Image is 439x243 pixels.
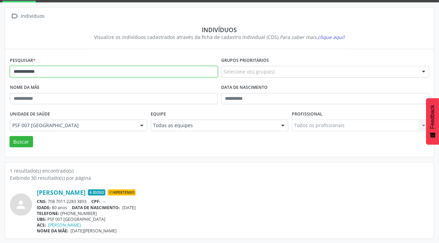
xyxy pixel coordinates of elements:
[37,216,46,222] span: UBS:
[280,34,345,40] i: Para saber mais,
[20,11,46,21] div: Indivíduos
[37,228,69,234] span: NOME DA MÃE:
[72,205,120,211] span: DATA DE NASCIMENTO:
[37,205,429,211] div: 80 anos
[10,136,33,148] button: Buscar
[37,222,46,228] span: ACS:
[15,33,424,41] div: Visualize os indivíduos cadastrados através da ficha de cadastro individual (CDS).
[92,199,101,204] span: CPF:
[37,211,429,216] div: [PHONE_NUMBER]
[151,109,166,120] label: Equipe
[10,82,40,93] label: Nome da mãe
[10,174,429,181] div: Exibindo 30 resultado(s) por página
[108,189,136,195] span: Hipertenso
[15,199,27,211] i: person
[292,109,322,120] label: Profissional
[37,189,86,196] a: [PERSON_NAME]
[71,228,117,234] span: [DATE][PERSON_NAME]
[10,11,20,21] i: 
[15,26,424,33] div: Indivíduos
[10,55,35,66] label: Pesquisar
[426,98,439,145] button: Feedback - Mostrar pesquisa
[224,68,275,75] span: Selecione o(s) grupo(s)
[37,199,47,204] span: CNS:
[37,211,59,216] span: TELEFONE:
[37,216,429,222] div: PSF 007 [GEOGRAPHIC_DATA]
[122,205,136,211] span: [DATE]
[10,11,46,21] a:  Indivíduos
[429,105,436,129] span: Feedback
[12,122,133,129] span: PSF 007 [GEOGRAPHIC_DATA]
[103,199,106,204] span: --
[153,122,274,129] span: Todas as equipes
[221,82,268,93] label: Data de nascimento
[318,34,345,40] span: clique aqui!
[37,199,429,204] div: 708 7011 2283 3893
[48,222,81,228] a: [PERSON_NAME]
[88,189,105,195] span: Idoso
[10,109,50,120] label: Unidade de saúde
[37,205,51,211] span: IDADE:
[221,55,269,66] label: Grupos prioritários
[10,167,429,174] div: 1 resultado(s) encontrado(s)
